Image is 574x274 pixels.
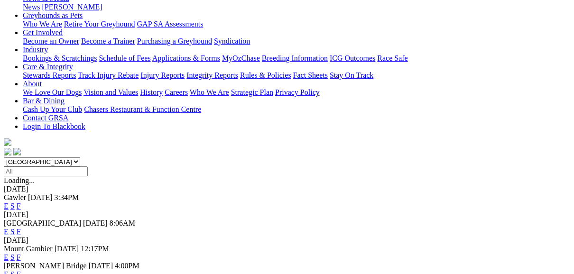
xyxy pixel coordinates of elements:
[81,245,109,253] span: 12:17PM
[214,37,250,45] a: Syndication
[23,71,570,80] div: Care & Integrity
[55,245,79,253] span: [DATE]
[140,88,163,96] a: History
[4,219,81,227] span: [GEOGRAPHIC_DATA]
[89,262,113,270] span: [DATE]
[4,176,35,184] span: Loading...
[23,122,85,130] a: Login To Blackbook
[84,105,201,113] a: Chasers Restaurant & Function Centre
[4,166,88,176] input: Select date
[4,236,570,245] div: [DATE]
[4,245,53,253] span: Mount Gambier
[10,253,15,261] a: S
[23,114,68,122] a: Contact GRSA
[23,105,82,113] a: Cash Up Your Club
[10,228,15,236] a: S
[23,88,570,97] div: About
[377,54,407,62] a: Race Safe
[152,54,220,62] a: Applications & Forms
[78,71,139,79] a: Track Injury Rebate
[23,54,570,63] div: Industry
[23,88,82,96] a: We Love Our Dogs
[262,54,328,62] a: Breeding Information
[186,71,238,79] a: Integrity Reports
[17,202,21,210] a: F
[140,71,185,79] a: Injury Reports
[83,219,108,227] span: [DATE]
[137,20,204,28] a: GAP SA Assessments
[17,253,21,261] a: F
[190,88,229,96] a: Who We Are
[330,71,373,79] a: Stay On Track
[28,193,53,201] span: [DATE]
[115,262,139,270] span: 4:00PM
[4,228,9,236] a: E
[110,219,135,227] span: 8:06AM
[23,37,570,46] div: Get Involved
[23,63,73,71] a: Care & Integrity
[99,54,150,62] a: Schedule of Fees
[240,71,291,79] a: Rules & Policies
[55,193,79,201] span: 3:34PM
[23,71,76,79] a: Stewards Reports
[330,54,375,62] a: ICG Outcomes
[4,262,87,270] span: [PERSON_NAME] Bridge
[4,193,26,201] span: Gawler
[4,210,570,219] div: [DATE]
[4,253,9,261] a: E
[293,71,328,79] a: Fact Sheets
[23,54,97,62] a: Bookings & Scratchings
[23,20,62,28] a: Who We Are
[64,20,135,28] a: Retire Your Greyhound
[4,202,9,210] a: E
[23,97,65,105] a: Bar & Dining
[231,88,273,96] a: Strategic Plan
[4,185,570,193] div: [DATE]
[23,80,42,88] a: About
[13,148,21,155] img: twitter.svg
[4,138,11,146] img: logo-grsa-white.png
[4,148,11,155] img: facebook.svg
[42,3,102,11] a: [PERSON_NAME]
[23,46,48,54] a: Industry
[222,54,260,62] a: MyOzChase
[83,88,138,96] a: Vision and Values
[23,20,570,28] div: Greyhounds as Pets
[23,3,40,11] a: News
[23,3,570,11] div: News & Media
[165,88,188,96] a: Careers
[10,202,15,210] a: S
[23,105,570,114] div: Bar & Dining
[23,11,83,19] a: Greyhounds as Pets
[275,88,320,96] a: Privacy Policy
[23,28,63,37] a: Get Involved
[81,37,135,45] a: Become a Trainer
[23,37,79,45] a: Become an Owner
[137,37,212,45] a: Purchasing a Greyhound
[17,228,21,236] a: F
